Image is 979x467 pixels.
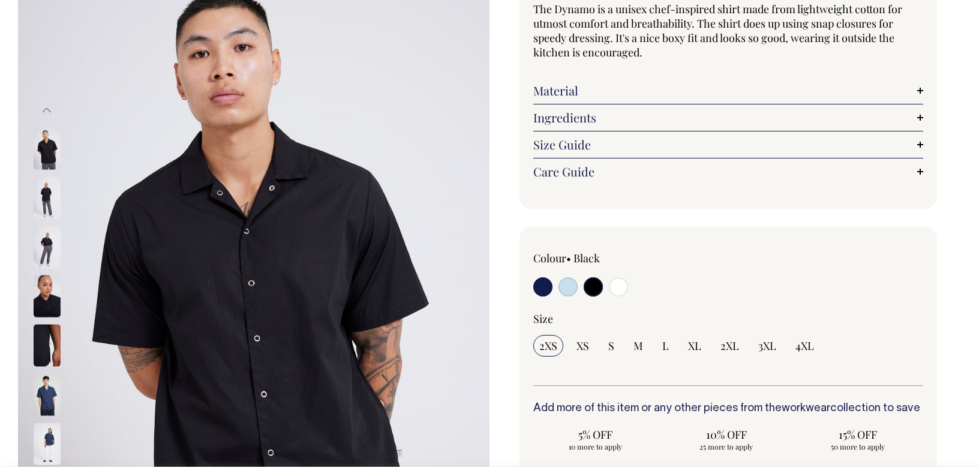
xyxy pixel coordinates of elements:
[34,373,61,415] img: dark-navy
[573,251,600,265] label: Black
[539,339,557,353] span: 2XS
[34,423,61,465] img: dark-navy
[714,335,745,357] input: 2XL
[533,335,563,357] input: 2XS
[782,403,830,414] a: workwear
[682,335,707,357] input: XL
[34,275,61,317] img: black
[533,251,689,265] div: Colour
[533,164,923,179] a: Care Guide
[671,427,783,442] span: 10% OFF
[34,324,61,366] img: black
[566,251,571,265] span: •
[720,339,739,353] span: 2XL
[665,424,789,455] input: 10% OFF 25 more to apply
[752,335,782,357] input: 3XL
[539,442,651,451] span: 10 more to apply
[34,127,61,169] img: black
[576,339,589,353] span: XS
[533,312,923,326] div: Size
[533,403,923,415] h6: Add more of this item or any other pieces from the collection to save
[602,335,620,357] input: S
[533,137,923,152] a: Size Guide
[570,335,595,357] input: XS
[688,339,701,353] span: XL
[795,339,814,353] span: 4XL
[533,110,923,125] a: Ingredients
[38,97,56,124] button: Previous
[662,339,669,353] span: L
[801,442,914,451] span: 50 more to apply
[34,226,61,268] img: black
[758,339,776,353] span: 3XL
[533,424,657,455] input: 5% OFF 10 more to apply
[34,176,61,218] img: black
[801,427,914,442] span: 15% OFF
[633,339,643,353] span: M
[533,83,923,98] a: Material
[533,2,902,59] span: The Dynamo is a unisex chef-inspired shirt made from lightweight cotton for utmost comfort and br...
[608,339,614,353] span: S
[539,427,651,442] span: 5% OFF
[671,442,783,451] span: 25 more to apply
[627,335,649,357] input: M
[789,335,820,357] input: 4XL
[795,424,920,455] input: 15% OFF 50 more to apply
[656,335,675,357] input: L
